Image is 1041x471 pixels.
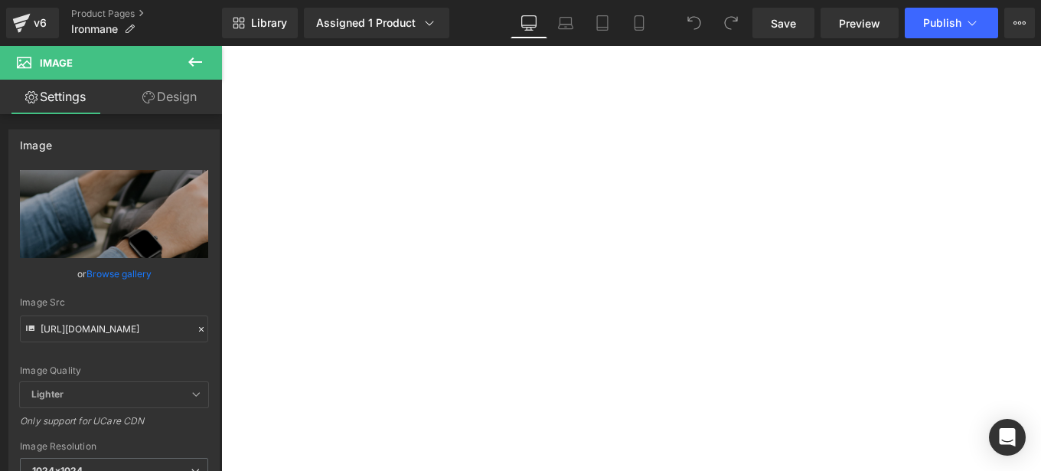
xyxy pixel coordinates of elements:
[839,15,880,31] span: Preview
[71,8,222,20] a: Product Pages
[905,8,998,38] button: Publish
[251,16,287,30] span: Library
[114,80,225,114] a: Design
[31,13,50,33] div: v6
[716,8,746,38] button: Redo
[584,8,621,38] a: Tablet
[86,260,152,287] a: Browse gallery
[6,8,59,38] a: v6
[222,8,298,38] a: New Library
[71,23,118,35] span: Ironmane
[547,8,584,38] a: Laptop
[20,130,52,152] div: Image
[1004,8,1035,38] button: More
[621,8,658,38] a: Mobile
[989,419,1026,456] div: Open Intercom Messenger
[20,415,208,437] div: Only support for UCare CDN
[20,316,208,342] input: Link
[40,57,73,69] span: Image
[771,15,796,31] span: Save
[31,388,64,400] b: Lighter
[20,297,208,308] div: Image Src
[821,8,899,38] a: Preview
[923,17,961,29] span: Publish
[20,365,208,376] div: Image Quality
[316,15,437,31] div: Assigned 1 Product
[679,8,710,38] button: Undo
[20,266,208,282] div: or
[511,8,547,38] a: Desktop
[20,441,208,452] div: Image Resolution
